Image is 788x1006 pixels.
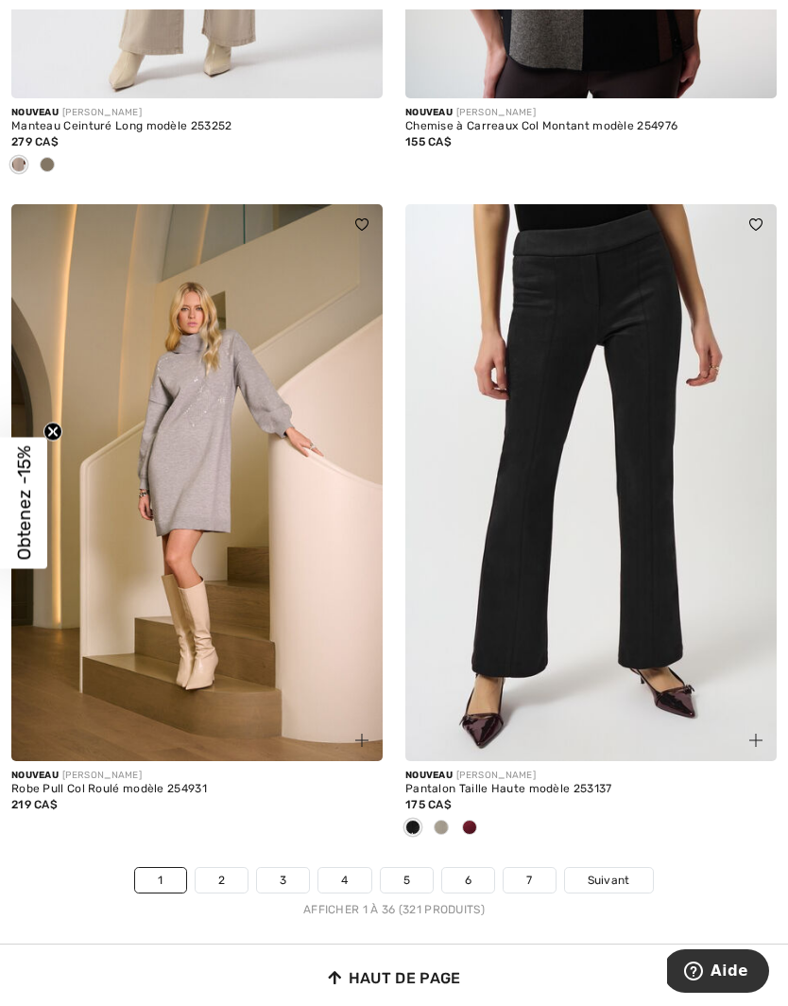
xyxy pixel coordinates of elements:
[427,813,455,844] div: Moonstone
[381,868,433,893] a: 5
[11,770,59,781] span: Nouveau
[749,218,762,230] img: heart_black_full.svg
[355,218,368,230] img: heart_black_full.svg
[667,949,769,997] iframe: Ouvre un widget dans lequel vous pouvez trouver plus d’informations
[405,135,452,148] span: 155 CA$
[11,120,383,133] div: Manteau Ceinturé Long modèle 253252
[13,446,35,561] span: Obtenez -15%
[405,798,452,811] span: 175 CA$
[11,135,59,148] span: 279 CA$
[405,106,777,120] div: [PERSON_NAME]
[11,783,383,796] div: Robe Pull Col Roulé modèle 254931
[405,107,453,118] span: Nouveau
[196,868,248,893] a: 2
[504,868,555,893] a: 7
[257,868,309,893] a: 3
[405,770,453,781] span: Nouveau
[11,107,59,118] span: Nouveau
[565,868,653,893] a: Suivant
[11,798,58,811] span: 219 CA$
[5,150,33,182] div: Moonstone
[399,813,427,844] div: Black
[749,734,762,747] img: plus_v2.svg
[43,423,62,442] button: Close teaser
[11,204,383,762] img: Robe Pull Col Roulé modèle 254931. Grey melange
[405,769,777,783] div: [PERSON_NAME]
[405,204,777,762] img: Pantalon Taille Haute modèle 253137. Noir
[442,868,494,893] a: 6
[405,120,777,133] div: Chemise à Carreaux Col Montant modèle 254976
[318,868,370,893] a: 4
[455,813,484,844] div: Merlot
[11,106,383,120] div: [PERSON_NAME]
[355,734,368,747] img: plus_v2.svg
[135,868,185,893] a: 1
[33,150,61,182] div: Java
[405,783,777,796] div: Pantalon Taille Haute modèle 253137
[11,769,383,783] div: [PERSON_NAME]
[588,872,630,889] span: Suivant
